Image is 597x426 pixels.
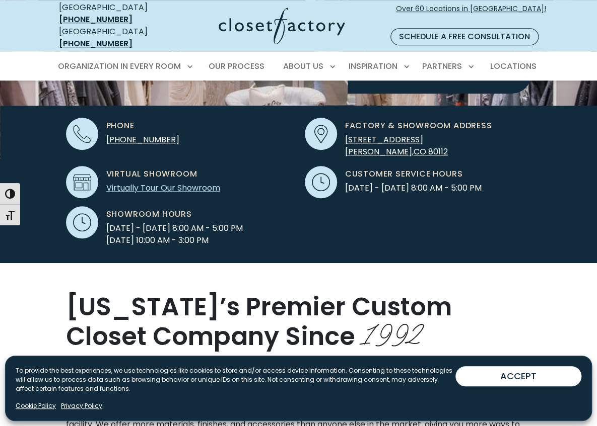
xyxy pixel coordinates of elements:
[106,134,179,145] a: [PHONE_NUMBER]
[66,289,452,323] span: [US_STATE]’s Premier Custom
[345,134,448,157] a: [STREET_ADDRESS] [PERSON_NAME],CO 80112
[345,146,412,157] span: [PERSON_NAME]
[66,318,355,353] span: Closet Company Since
[219,8,345,44] img: Closet Factory Logo
[106,208,192,220] span: Showroom Hours
[349,60,397,72] span: Inspiration
[106,222,243,234] span: [DATE] - [DATE] 8:00 AM - 5:00 PM
[59,38,132,49] a: [PHONE_NUMBER]
[106,168,197,180] span: Virtual Showroom
[455,366,581,386] button: ACCEPT
[345,120,492,132] span: Factory & Showroom Address
[428,146,448,157] span: 80112
[59,14,132,25] a: [PHONE_NUMBER]
[390,28,539,45] a: Schedule a Free Consultation
[59,2,169,26] div: [GEOGRAPHIC_DATA]
[345,168,463,180] span: Customer Service Hours
[16,366,455,393] p: To provide the best experiences, we use technologies like cookies to store and/or access device i...
[490,60,536,72] span: Locations
[61,401,102,410] a: Privacy Policy
[361,308,423,355] span: 1992
[345,182,482,194] span: [DATE] - [DATE] 8:00 AM - 5:00 PM
[59,26,169,50] div: [GEOGRAPHIC_DATA]
[209,60,264,72] span: Our Process
[414,146,426,157] span: CO
[106,120,135,132] span: Phone
[58,60,181,72] span: Organization in Every Room
[396,4,546,25] span: Over 60 Locations in [GEOGRAPHIC_DATA]!
[73,173,91,191] img: Showroom icon
[283,60,323,72] span: About Us
[51,52,547,80] nav: Primary Menu
[106,234,243,246] span: [DATE] 10:00 AM - 3:00 PM
[106,182,220,194] a: Virtually Tour Our Showroom
[422,60,462,72] span: Partners
[345,134,423,145] span: [STREET_ADDRESS]
[16,401,56,410] a: Cookie Policy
